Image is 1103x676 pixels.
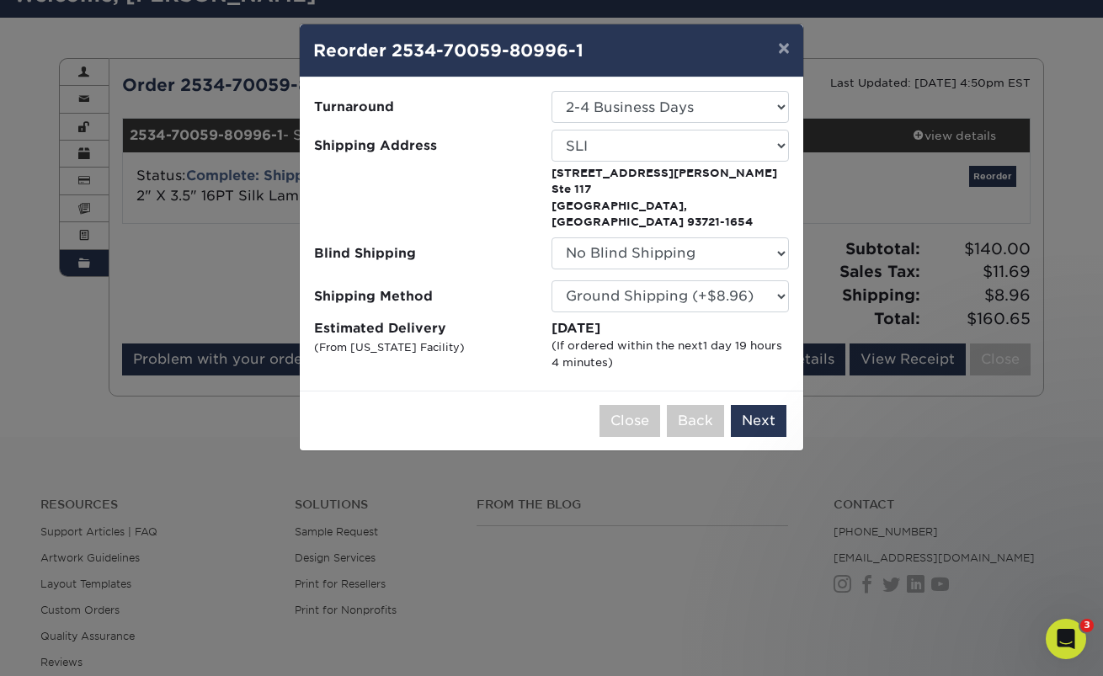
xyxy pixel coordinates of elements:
div: [DATE] [551,319,789,338]
span: Blind Shipping [314,243,539,263]
button: Next [731,405,786,437]
p: [STREET_ADDRESS][PERSON_NAME] Ste 117 [GEOGRAPHIC_DATA], [GEOGRAPHIC_DATA] 93721-1654 [551,165,789,231]
button: Close [599,405,660,437]
div: (If ordered within the next ) [551,338,789,370]
span: Shipping Method [314,286,539,306]
button: × [765,24,803,72]
span: Shipping Address [314,136,539,156]
span: 3 [1080,619,1094,632]
iframe: Intercom live chat [1046,619,1086,659]
h4: Reorder 2534-70059-80996-1 [313,38,790,63]
label: Estimated Delivery [314,319,551,371]
span: 1 day 19 hours 4 minutes [551,339,782,368]
small: (From [US_STATE] Facility) [314,341,465,354]
button: Back [667,405,724,437]
span: Turnaround [314,98,539,117]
